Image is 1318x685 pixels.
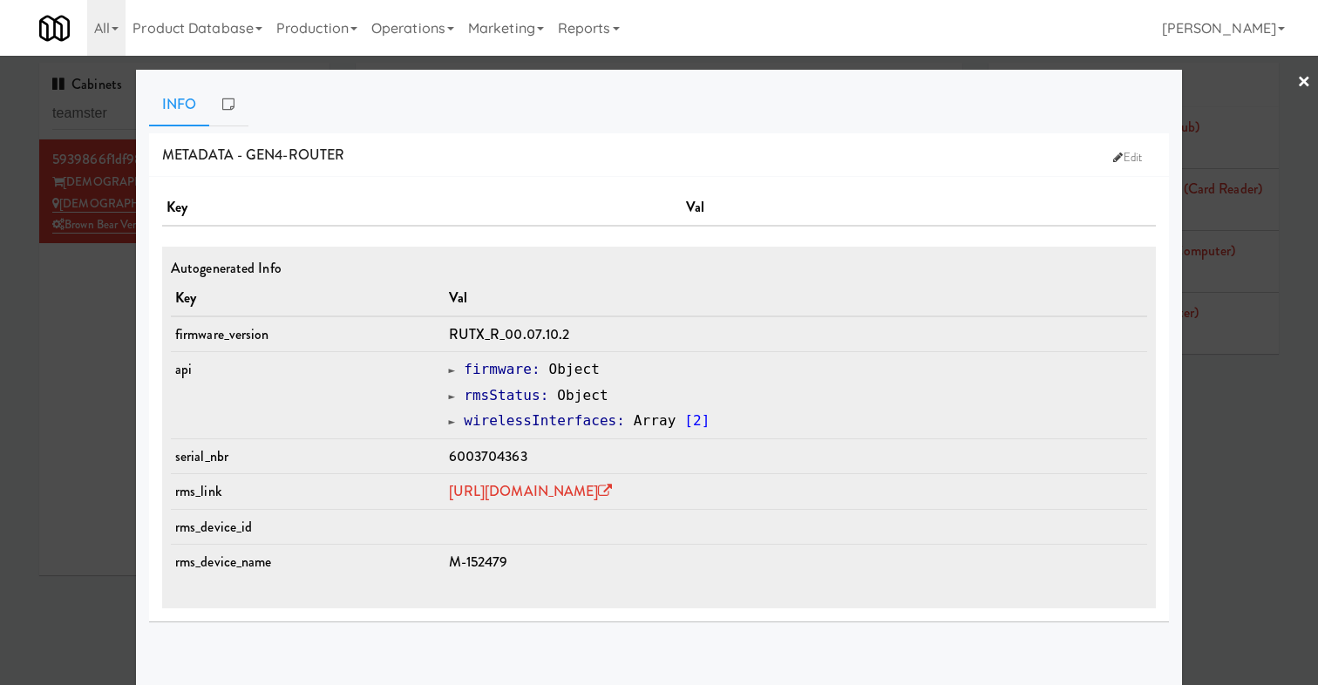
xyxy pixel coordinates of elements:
[171,352,445,439] td: api
[449,446,527,466] span: 6003704363
[616,412,625,429] span: :
[1297,56,1311,110] a: ×
[39,13,70,44] img: Micromart
[149,83,209,126] a: Info
[171,316,445,352] td: firmware_version
[540,387,549,404] span: :
[445,281,1147,316] th: Val
[449,324,570,344] span: RUTX_R_00.07.10.2
[449,481,613,501] a: [URL][DOMAIN_NAME]
[464,387,540,404] span: rmsStatus
[162,190,682,226] th: Key
[532,361,540,377] span: :
[684,412,693,429] span: [
[549,361,600,377] span: Object
[162,145,344,165] span: METADATA - gen4-router
[171,474,445,510] td: rms_link
[557,387,608,404] span: Object
[464,412,616,429] span: wirelessInterfaces
[171,281,445,316] th: Key
[171,258,282,278] span: Autogenerated Info
[1113,149,1142,166] span: Edit
[171,545,445,580] td: rms_device_name
[634,412,676,429] span: Array
[702,412,710,429] span: ]
[693,412,702,429] span: 2
[171,509,445,545] td: rms_device_id
[682,190,1156,226] th: Val
[464,361,532,377] span: firmware
[449,552,508,572] span: M-152479
[171,438,445,474] td: serial_nbr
